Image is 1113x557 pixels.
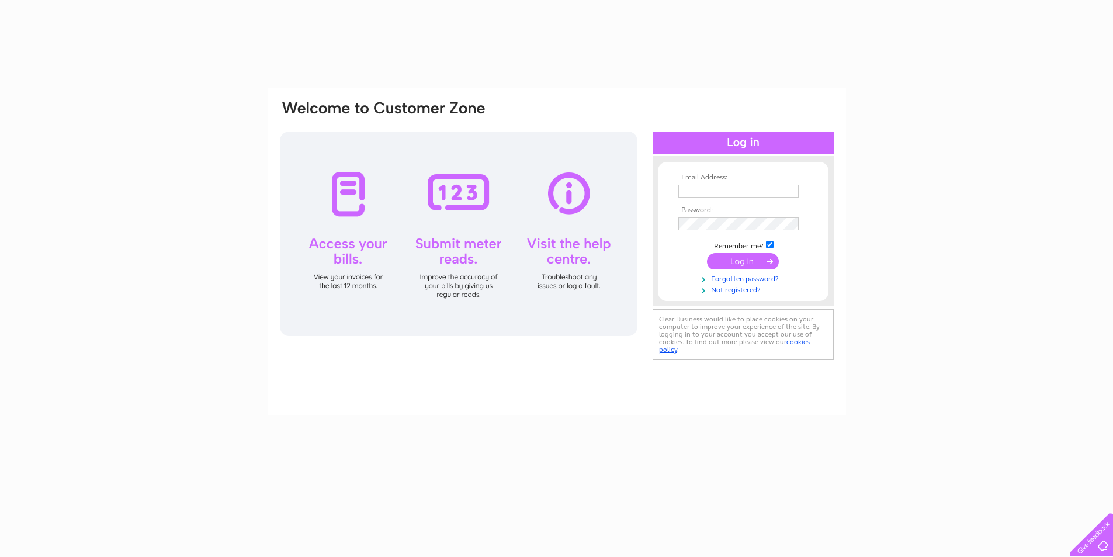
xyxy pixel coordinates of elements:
[653,309,834,360] div: Clear Business would like to place cookies on your computer to improve your experience of the sit...
[675,174,811,182] th: Email Address:
[659,338,810,354] a: cookies policy
[678,272,811,283] a: Forgotten password?
[675,239,811,251] td: Remember me?
[678,283,811,295] a: Not registered?
[675,206,811,215] th: Password:
[707,253,779,269] input: Submit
